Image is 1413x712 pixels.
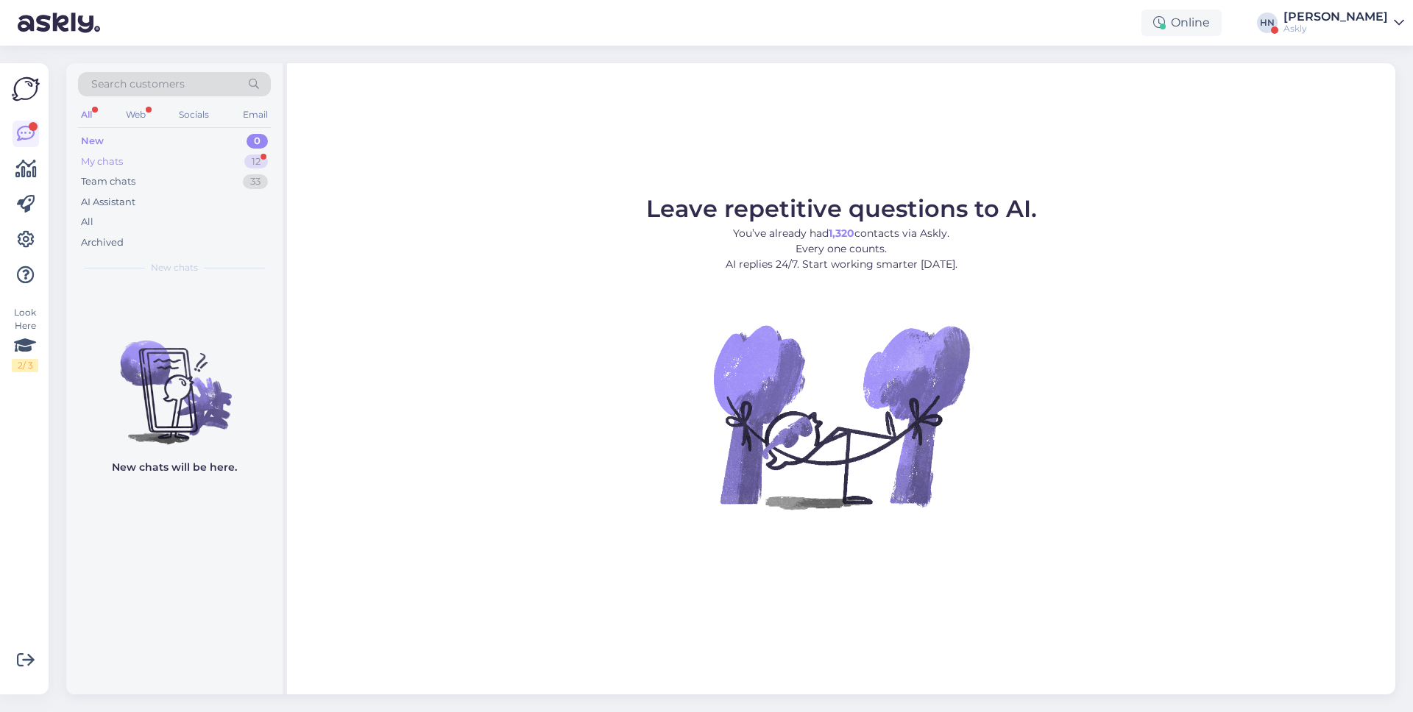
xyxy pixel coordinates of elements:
div: Archived [81,235,124,250]
img: Askly Logo [12,75,40,103]
div: 12 [244,154,268,169]
span: New chats [151,261,198,274]
div: 0 [247,134,268,149]
b: 1,320 [829,227,854,240]
div: Web [123,105,149,124]
div: Team chats [81,174,135,189]
div: Socials [176,105,212,124]
a: [PERSON_NAME]Askly [1283,11,1404,35]
img: No Chat active [709,284,974,549]
div: 33 [243,174,268,189]
div: 2 / 3 [12,359,38,372]
p: You’ve already had contacts via Askly. Every one counts. AI replies 24/7. Start working smarter [... [646,226,1037,272]
div: Email [240,105,271,124]
div: AI Assistant [81,195,135,210]
div: My chats [81,154,123,169]
img: No chats [66,314,283,446]
div: New [81,134,104,149]
div: Askly [1283,23,1388,35]
span: Search customers [91,76,185,92]
span: Leave repetitive questions to AI. [646,194,1037,223]
div: HN [1257,13,1278,33]
div: All [78,105,95,124]
div: Look Here [12,306,38,372]
div: Online [1141,10,1222,36]
div: All [81,215,93,229]
p: New chats will be here. [112,460,237,475]
div: [PERSON_NAME] [1283,11,1388,23]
